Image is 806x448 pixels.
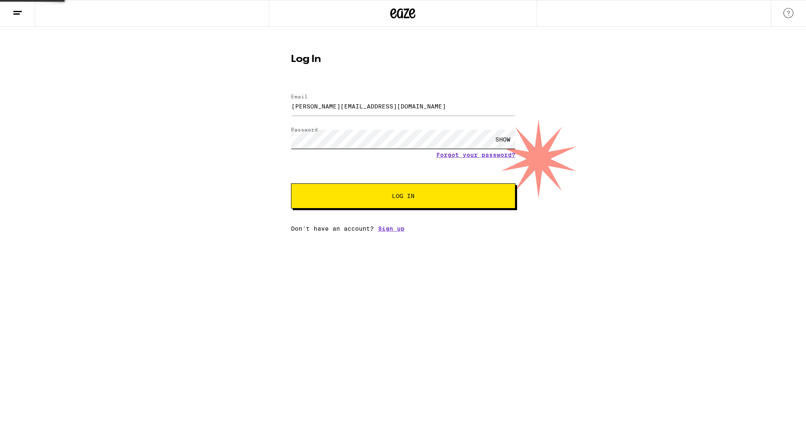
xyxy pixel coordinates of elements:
[378,225,404,232] a: Sign up
[291,97,515,116] input: Email
[392,193,415,199] span: Log In
[291,183,515,209] button: Log In
[291,54,515,64] h1: Log In
[291,127,318,132] label: Password
[490,130,515,149] div: SHOW
[291,225,515,232] div: Don't have an account?
[436,152,515,158] a: Forgot your password?
[291,94,308,99] label: Email
[5,6,60,13] span: Hi. Need any help?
